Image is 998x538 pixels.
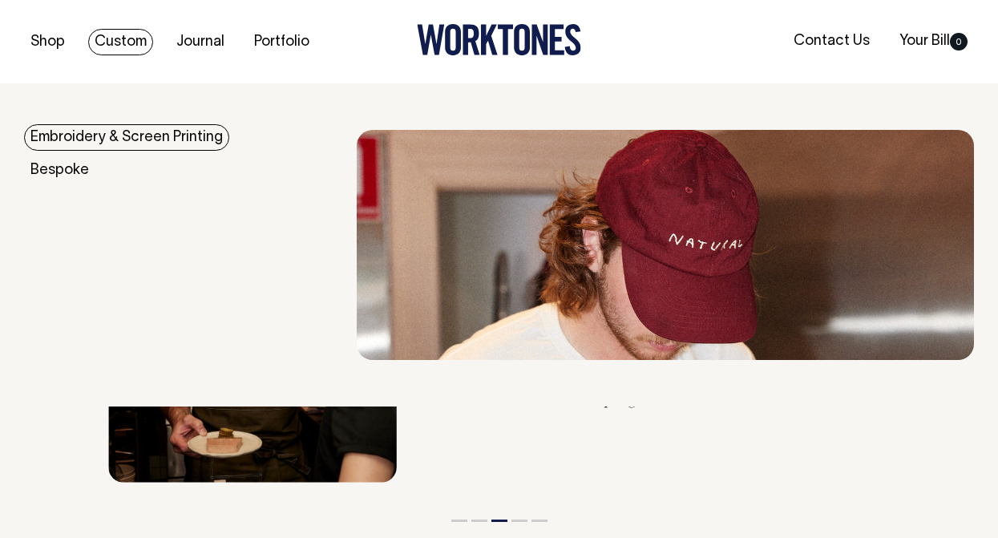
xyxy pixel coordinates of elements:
[787,28,876,55] a: Contact Us
[357,130,974,360] img: embroidery & Screen Printing
[491,520,507,522] button: 3 of 5
[893,28,974,55] a: Your Bill0
[451,520,467,522] button: 1 of 5
[24,124,229,151] a: Embroidery & Screen Printing
[471,520,487,522] button: 2 of 5
[511,520,527,522] button: 4 of 5
[248,29,316,55] a: Portfolio
[88,29,153,55] a: Custom
[531,520,547,522] button: 5 of 5
[170,29,231,55] a: Journal
[24,157,95,184] a: Bespoke
[24,29,71,55] a: Shop
[950,33,968,51] span: 0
